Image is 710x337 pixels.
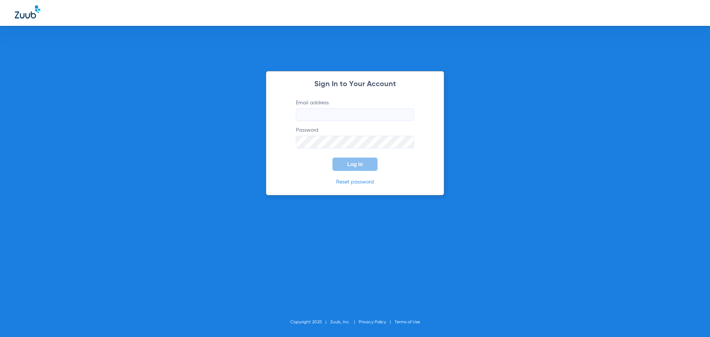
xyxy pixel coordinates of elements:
li: Copyright 2025 [290,319,330,326]
a: Reset password [336,179,374,185]
a: Privacy Policy [359,320,386,324]
h2: Sign In to Your Account [285,81,425,88]
input: Email address [296,108,414,121]
img: Zuub Logo [15,6,40,18]
label: Password [296,127,414,148]
input: Password [296,136,414,148]
li: Zuub, Inc. [330,319,359,326]
label: Email address [296,99,414,121]
button: Log In [332,158,378,171]
a: Terms of Use [395,320,420,324]
span: Log In [347,161,363,167]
